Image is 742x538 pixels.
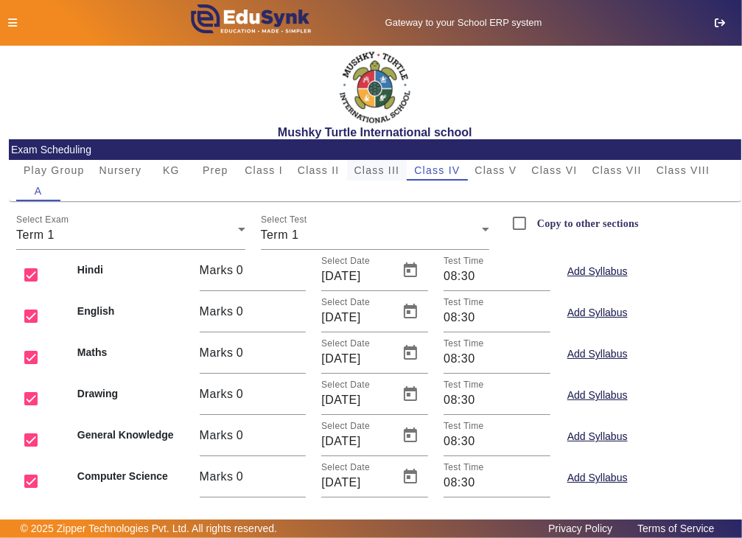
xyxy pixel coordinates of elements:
button: Open calendar [393,377,428,412]
mat-label: Select Date [321,339,370,349]
input: Test Time [444,309,550,326]
mat-label: Select Date [321,380,370,390]
button: Add Syllabus [566,262,629,281]
b: Drawing [77,386,184,402]
mat-label: Select Exam [16,215,69,225]
input: Test Time [444,474,550,492]
span: Class IV [414,165,460,175]
span: Marks [200,305,234,318]
span: A [35,186,43,196]
b: Maths [77,345,184,360]
b: Hindi [77,262,184,278]
img: f2cfa3ea-8c3d-4776-b57d-4b8cb03411bc [338,49,412,125]
span: Class VIII [657,165,710,175]
span: Class II [298,165,340,175]
span: Class VI [531,165,577,175]
button: Add Syllabus [566,427,629,446]
h5: Gateway to your School ERP system [348,17,579,29]
h2: Mushky Turtle International school [9,125,742,139]
button: Open calendar [393,253,428,288]
span: Term 1 [261,228,299,241]
a: Privacy Policy [541,519,620,538]
mat-label: Test Time [444,339,484,349]
span: Marks [200,429,234,441]
input: Test Time [444,391,550,409]
mat-label: Test Time [444,463,484,472]
mat-card-header: Exam Scheduling [9,139,742,160]
span: Marks [200,470,234,483]
button: Open calendar [393,335,428,371]
button: Add Syllabus [566,386,629,405]
input: Select Date [321,433,390,450]
button: Add Syllabus [566,345,629,363]
span: Class V [475,165,517,175]
span: Marks [200,346,234,359]
span: Marks [200,388,234,400]
b: Computer Science [77,469,184,484]
button: Add Syllabus [566,304,629,322]
input: Select Date [321,309,390,326]
span: Marks [200,264,234,276]
button: Add Syllabus [566,469,629,487]
mat-label: Test Time [444,298,484,307]
mat-label: Select Date [321,298,370,307]
a: Terms of Service [630,519,721,538]
mat-label: Select Test [261,215,307,225]
span: Class VII [592,165,642,175]
input: Test Time [444,350,550,368]
span: Class I [245,165,283,175]
input: Select Date [321,268,390,285]
span: KG [163,165,180,175]
mat-label: Select Date [321,256,370,266]
span: Class III [354,165,400,175]
b: General Knowledge [77,427,184,443]
input: Select Date [321,350,390,368]
mat-label: Select Date [321,463,370,472]
label: Copy to other sections [534,217,639,230]
span: Term 1 [16,228,55,241]
span: Nursery [99,165,142,175]
input: Select Date [321,474,390,492]
mat-label: Select Date [321,422,370,431]
button: Open calendar [393,418,428,453]
input: Select Date [321,391,390,409]
input: Test Time [444,268,550,285]
mat-label: Test Time [444,380,484,390]
mat-label: Test Time [444,256,484,266]
button: Open calendar [393,294,428,329]
button: Open calendar [393,500,428,536]
b: English [77,304,184,319]
button: Open calendar [393,459,428,495]
input: Test Time [444,433,550,450]
span: Prep [203,165,228,175]
span: Play Group [24,165,85,175]
p: © 2025 Zipper Technologies Pvt. Ltd. All rights reserved. [21,521,278,537]
mat-label: Test Time [444,422,484,431]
